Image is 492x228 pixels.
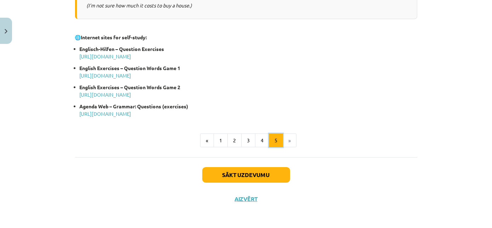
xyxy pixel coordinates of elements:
[80,65,181,71] strong: English Exercises – Question Words Game 1
[80,103,188,109] strong: Agenda Web – Grammar: Questions (exercises)
[80,72,131,79] a: [URL][DOMAIN_NAME]
[202,167,290,183] button: Sākt uzdevumu
[80,110,131,117] a: [URL][DOMAIN_NAME]
[233,195,260,203] button: Aizvērt
[75,133,417,148] nav: Page navigation example
[214,133,228,148] button: 1
[241,133,255,148] button: 3
[80,91,131,98] a: [URL][DOMAIN_NAME]
[87,2,192,8] em: (I’m not sure how much it costs to buy a house.)
[269,133,283,148] button: 5
[200,133,214,148] button: «
[255,133,269,148] button: 4
[80,53,131,59] a: [URL][DOMAIN_NAME]
[81,34,147,40] strong: Internet sites for self-study:
[227,133,242,148] button: 2
[5,29,7,34] img: icon-close-lesson-0947bae3869378f0d4975bcd49f059093ad1ed9edebbc8119c70593378902aed.svg
[75,26,417,41] p: 🌐
[80,84,181,90] strong: English Exercises – Question Words Game 2
[80,46,164,52] strong: Englisch-Hilfen – Question Exercises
